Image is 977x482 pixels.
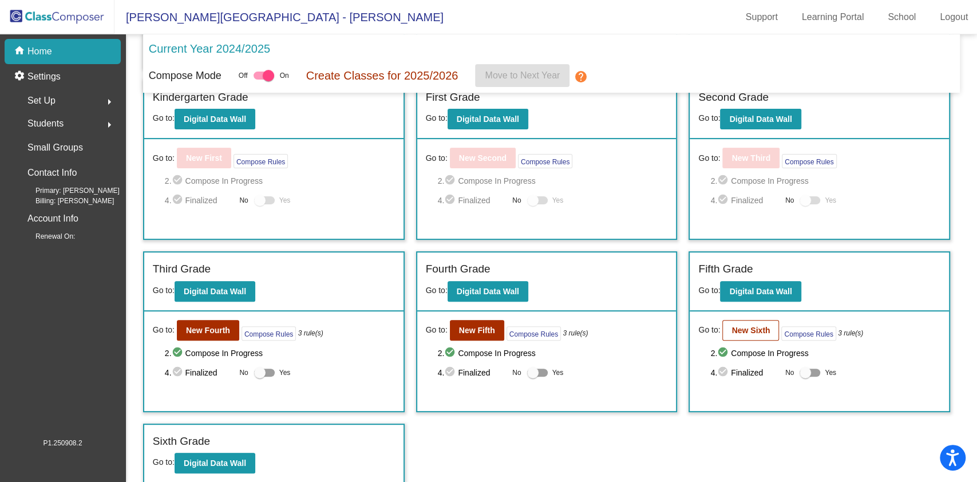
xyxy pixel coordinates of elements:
[175,281,255,302] button: Digital Data Wall
[731,326,770,335] b: New Sixth
[717,174,731,188] mat-icon: check_circle
[717,366,731,380] mat-icon: check_circle
[239,195,248,206] span: No
[153,261,211,278] label: Third Grade
[717,193,731,207] mat-icon: check_circle
[698,113,720,123] span: Go to:
[165,366,234,380] span: 4. Finalized
[563,328,588,338] i: 3 rule(s)
[153,324,175,336] span: Go to:
[448,281,528,302] button: Digital Data Wall
[153,89,248,106] label: Kindergarten Grade
[552,366,564,380] span: Yes
[731,153,770,163] b: New Third
[512,368,521,378] span: No
[184,287,246,296] b: Digital Data Wall
[737,8,787,26] a: Support
[165,193,234,207] span: 4. Finalized
[710,174,940,188] span: 2. Compose In Progress
[17,185,120,196] span: Primary: [PERSON_NAME]
[153,286,175,295] span: Go to:
[153,113,175,123] span: Go to:
[710,366,780,380] span: 4. Finalized
[782,154,836,168] button: Compose Rules
[426,152,448,164] span: Go to:
[825,193,836,207] span: Yes
[825,366,836,380] span: Yes
[698,286,720,295] span: Go to:
[27,45,52,58] p: Home
[175,453,255,473] button: Digital Data Wall
[239,368,248,378] span: No
[298,328,323,338] i: 3 rule(s)
[165,346,395,360] span: 2. Compose In Progress
[27,93,56,109] span: Set Up
[153,457,175,467] span: Go to:
[444,174,458,188] mat-icon: check_circle
[172,366,185,380] mat-icon: check_circle
[153,433,210,450] label: Sixth Grade
[450,148,516,168] button: New Second
[279,366,291,380] span: Yes
[184,459,246,468] b: Digital Data Wall
[459,326,495,335] b: New Fifth
[14,45,27,58] mat-icon: home
[459,153,507,163] b: New Second
[186,326,230,335] b: New Fourth
[710,193,780,207] span: 4. Finalized
[186,153,222,163] b: New First
[879,8,925,26] a: School
[426,324,448,336] span: Go to:
[17,231,75,242] span: Renewal On:
[485,70,560,80] span: Move to Next Year
[27,165,77,181] p: Contact Info
[177,320,239,341] button: New Fourth
[239,70,248,81] span: Off
[785,195,794,206] span: No
[722,148,780,168] button: New Third
[165,174,395,188] span: 2. Compose In Progress
[102,118,116,132] mat-icon: arrow_right
[149,40,270,57] p: Current Year 2024/2025
[114,8,444,26] span: [PERSON_NAME][GEOGRAPHIC_DATA] - [PERSON_NAME]
[698,261,753,278] label: Fifth Grade
[153,152,175,164] span: Go to:
[426,113,448,123] span: Go to:
[793,8,873,26] a: Learning Portal
[722,320,779,341] button: New Sixth
[444,193,458,207] mat-icon: check_circle
[102,95,116,109] mat-icon: arrow_right
[184,114,246,124] b: Digital Data Wall
[450,320,504,341] button: New Fifth
[698,324,720,336] span: Go to:
[14,70,27,84] mat-icon: settings
[280,70,289,81] span: On
[17,196,114,206] span: Billing: [PERSON_NAME]
[729,114,792,124] b: Digital Data Wall
[149,68,221,84] p: Compose Mode
[785,368,794,378] span: No
[438,174,668,188] span: 2. Compose In Progress
[177,148,231,168] button: New First
[457,287,519,296] b: Digital Data Wall
[438,193,507,207] span: 4. Finalized
[448,109,528,129] button: Digital Data Wall
[27,70,61,84] p: Settings
[172,193,185,207] mat-icon: check_circle
[27,211,78,227] p: Account Info
[717,346,731,360] mat-icon: check_circle
[234,154,288,168] button: Compose Rules
[175,109,255,129] button: Digital Data Wall
[27,116,64,132] span: Students
[518,154,572,168] button: Compose Rules
[444,346,458,360] mat-icon: check_circle
[710,346,940,360] span: 2. Compose In Progress
[781,326,836,341] button: Compose Rules
[279,193,291,207] span: Yes
[574,70,588,84] mat-icon: help
[838,328,863,338] i: 3 rule(s)
[552,193,564,207] span: Yes
[931,8,977,26] a: Logout
[306,67,458,84] p: Create Classes for 2025/2026
[172,174,185,188] mat-icon: check_circle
